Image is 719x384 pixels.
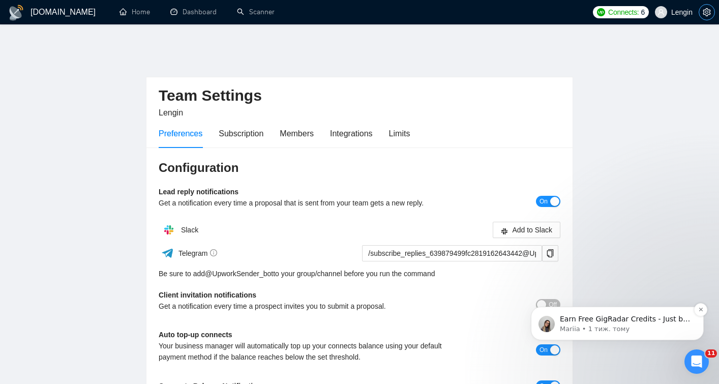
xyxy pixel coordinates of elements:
span: Connects: [608,7,639,18]
img: hpQkSZIkSZIkSZIkSZIkSZIkSZIkSZIkSZIkSZIkSZIkSZIkSZIkSZIkSZIkSZIkSZIkSZIkSZIkSZIkSZIkSZIkSZIkSZIkS... [159,220,179,240]
img: ww3wtPAAAAAElFTkSuQmCC [161,247,174,259]
b: Lead reply notifications [159,188,238,196]
h3: Configuration [159,160,560,176]
div: Limits [389,127,410,140]
span: info-circle [210,249,217,256]
div: Subscription [219,127,263,140]
div: Your business manager will automatically top up your connects balance using your default payment ... [159,340,460,363]
iframe: Intercom live chat [684,349,709,374]
a: homeHome [119,8,150,16]
span: 6 [641,7,645,18]
span: 11 [705,349,717,358]
span: Slack [181,226,198,234]
button: slackAdd to Slack [493,222,560,238]
a: setting [699,8,715,16]
div: message notification from Mariia, 1 тиж. тому. Earn Free GigRadar Credits - Just by Sharing Your ... [15,64,188,98]
span: user [657,9,665,16]
b: Auto top-up connects [159,331,232,339]
span: Lengin [159,108,183,117]
img: Profile image for Mariia [23,73,39,90]
div: Get a notification every time a prospect invites you to submit a proposal. [159,301,460,312]
span: Telegram [178,249,218,257]
span: setting [699,8,714,16]
div: Get a notification every time a proposal that is sent from your team gets a new reply. [159,197,460,209]
img: upwork-logo.png [597,8,605,16]
button: Dismiss notification [178,61,192,74]
div: Be sure to add to your group/channel before you run the command [159,268,560,279]
div: Members [280,127,314,140]
div: Preferences [159,127,202,140]
a: searchScanner [237,8,275,16]
img: logo [8,5,24,21]
a: @UpworkSender_bot [205,268,273,279]
span: Add to Slack [512,224,552,235]
div: Integrations [330,127,373,140]
a: dashboardDashboard [170,8,217,16]
iframe: Intercom notifications повідомлення [516,243,719,357]
p: Message from Mariia, sent 1 тиж. тому [44,82,175,91]
span: On [540,196,548,207]
b: Client invitation notifications [159,291,256,299]
button: setting [699,4,715,20]
span: slack [501,227,508,235]
p: Earn Free GigRadar Credits - Just by Sharing Your Story! 💬 Want more credits for sending proposal... [44,72,175,82]
h2: Team Settings [159,85,560,106]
